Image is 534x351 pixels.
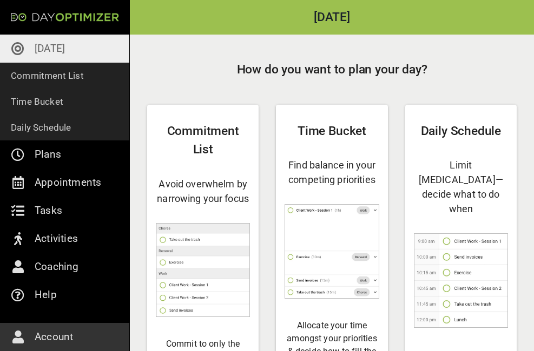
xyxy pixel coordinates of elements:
p: Plans [35,146,61,163]
h2: Commitment List [156,122,250,159]
p: Tasks [35,202,62,219]
h2: How do you want to plan your day? [147,60,517,79]
p: Coaching [35,258,79,275]
p: Account [35,328,73,346]
p: Activities [35,230,78,247]
p: Appointments [35,174,101,191]
h4: Find balance in your competing priorities [285,158,379,187]
p: Help [35,286,57,303]
h4: Avoid overwhelm by narrowing your focus [156,177,250,206]
p: Daily Schedule [11,120,71,135]
img: Day Optimizer [11,13,119,22]
h2: Time Bucket [285,122,379,140]
h2: Daily Schedule [414,122,508,140]
p: Commitment List [11,68,84,83]
h4: Limit [MEDICAL_DATA]—decide what to do when [414,158,508,216]
p: Time Bucket [11,94,63,109]
p: [DATE] [35,40,65,57]
h2: [DATE] [130,11,534,24]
